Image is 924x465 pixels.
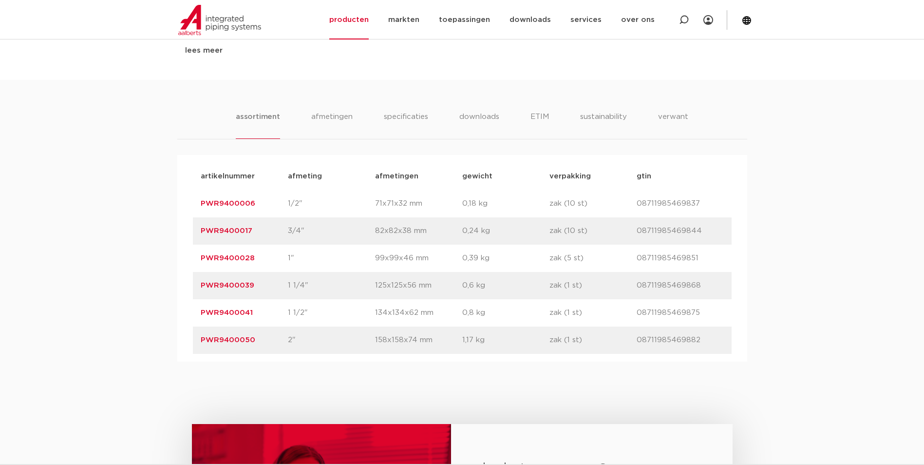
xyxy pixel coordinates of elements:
p: zak (10 st) [549,225,637,237]
p: 158x158x74 mm [375,334,462,346]
p: 08711985469851 [637,252,724,264]
a: PWR9400028 [201,254,255,262]
p: 1" [288,252,375,264]
p: 82x82x38 mm [375,225,462,237]
p: 2" [288,334,375,346]
a: PWR9400017 [201,227,252,234]
p: zak (1 st) [549,280,637,291]
li: specificaties [384,111,428,139]
a: PWR9400041 [201,309,253,316]
p: 08711985469837 [637,198,724,210]
p: zak (1 st) [549,307,637,319]
p: verpakking [549,171,637,182]
p: 3/4" [288,225,375,237]
p: 0,18 kg [462,198,549,210]
p: 99x99x46 mm [375,252,462,264]
p: afmeting [288,171,375,182]
li: sustainability [580,111,627,139]
p: artikelnummer [201,171,288,182]
p: 71x71x32 mm [375,198,462,210]
a: PWR9400006 [201,200,255,207]
p: gtin [637,171,724,182]
p: 08711985469844 [637,225,724,237]
div: lees meer [185,45,360,57]
p: 08711985469875 [637,307,724,319]
li: ETIM [530,111,549,139]
p: 08711985469882 [637,334,724,346]
p: 08711985469868 [637,280,724,291]
p: 0,24 kg [462,225,549,237]
p: 1 1/4" [288,280,375,291]
p: zak (10 st) [549,198,637,210]
li: assortiment [236,111,280,139]
li: afmetingen [311,111,353,139]
p: 1/2" [288,198,375,210]
p: 125x125x56 mm [375,280,462,291]
p: 1 1/2" [288,307,375,319]
p: 0,39 kg [462,252,549,264]
p: 0,8 kg [462,307,549,319]
a: PWR9400050 [201,336,255,344]
li: verwant [658,111,688,139]
a: PWR9400039 [201,282,254,289]
p: 1,17 kg [462,334,549,346]
p: gewicht [462,171,549,182]
p: zak (1 st) [549,334,637,346]
li: downloads [459,111,499,139]
p: 134x134x62 mm [375,307,462,319]
p: afmetingen [375,171,462,182]
p: zak (5 st) [549,252,637,264]
p: 0,6 kg [462,280,549,291]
